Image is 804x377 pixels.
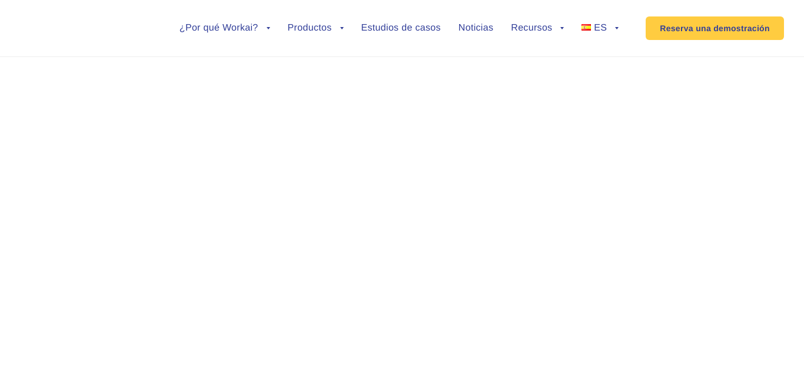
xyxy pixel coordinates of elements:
[594,23,607,33] span: ES
[288,24,344,33] a: Productos
[361,24,441,33] a: Estudios de casos
[180,24,270,33] a: ¿Por qué Workai?
[459,24,493,33] a: Noticias
[511,24,564,33] a: Recursos
[646,16,784,40] a: Reserva una demostración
